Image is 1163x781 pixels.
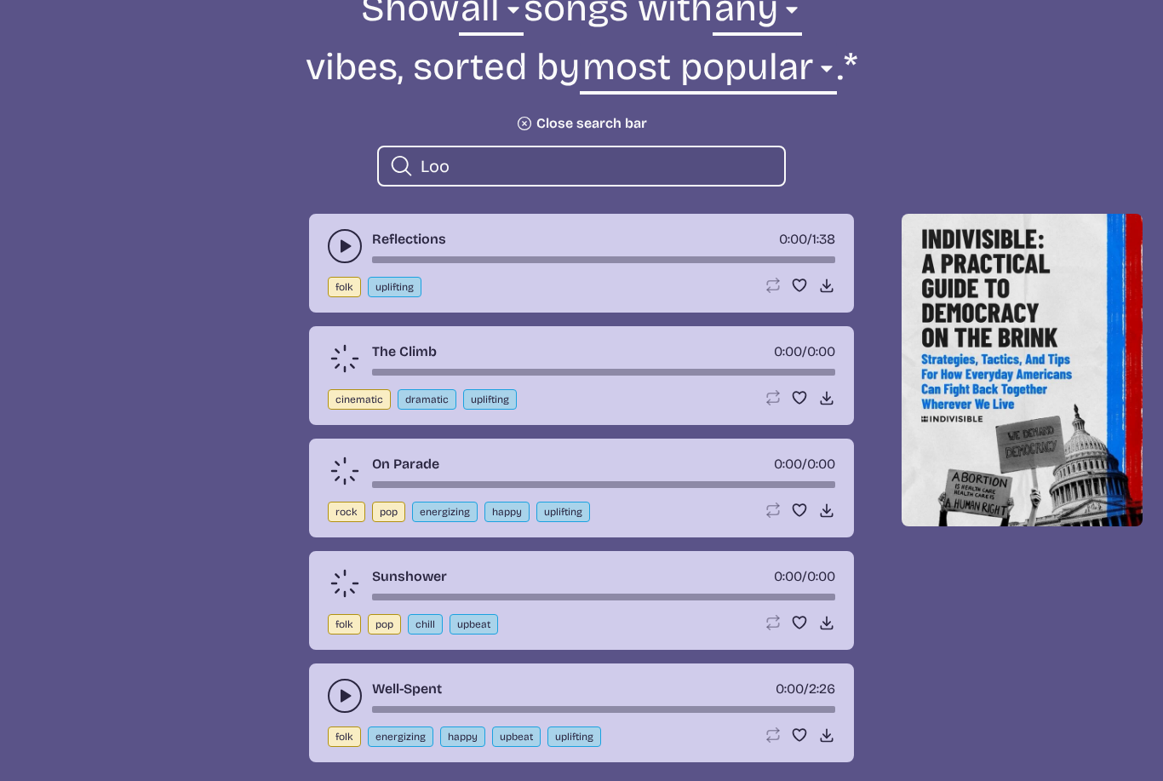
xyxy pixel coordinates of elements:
[408,614,443,635] button: chill
[328,229,362,263] button: play-pause toggle
[776,679,835,699] div: /
[372,679,442,699] a: Well-Spent
[774,342,835,362] div: /
[372,342,437,362] a: The Climb
[580,43,836,101] select: sorting
[328,726,361,747] button: folk
[492,726,541,747] button: upbeat
[463,389,517,410] button: uplifting
[764,277,781,294] button: Loop
[774,343,802,359] span: timer
[902,214,1143,525] img: Help save our democracy!
[372,566,447,587] a: Sunshower
[791,726,808,744] button: Favorite
[368,614,401,635] button: pop
[484,502,530,522] button: happy
[328,614,361,635] button: folk
[368,277,421,297] button: uplifting
[372,706,835,713] div: song-time-bar
[412,502,478,522] button: energizing
[372,594,835,600] div: song-time-bar
[328,679,362,713] button: play-pause toggle
[372,502,405,522] button: pop
[372,369,835,376] div: song-time-bar
[774,568,802,584] span: timer
[779,231,807,247] span: timer
[774,456,802,472] span: timer
[440,726,485,747] button: happy
[372,454,439,474] a: On Parade
[774,566,835,587] div: /
[764,726,781,744] button: Loop
[809,681,835,697] span: 2:26
[791,277,808,294] button: Favorite
[807,456,835,472] span: 0:00
[368,726,433,747] button: energizing
[328,502,365,522] button: rock
[536,502,590,522] button: uplifting
[764,502,781,519] button: Loop
[807,343,835,359] span: 0:00
[791,502,808,519] button: Favorite
[516,115,647,132] button: Close search bar
[450,614,498,635] button: upbeat
[807,568,835,584] span: 0:00
[547,726,601,747] button: uplifting
[812,231,835,247] span: 1:38
[372,256,835,263] div: song-time-bar
[398,389,456,410] button: dramatic
[776,681,804,697] span: timer
[791,614,808,631] button: Favorite
[328,277,361,297] button: folk
[328,389,391,410] button: cinematic
[421,155,771,177] input: search
[791,389,808,406] button: Favorite
[372,481,835,488] div: song-time-bar
[764,614,781,631] button: Loop
[779,229,835,250] div: /
[372,229,446,250] a: Reflections
[774,454,835,474] div: /
[764,389,781,406] button: Loop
